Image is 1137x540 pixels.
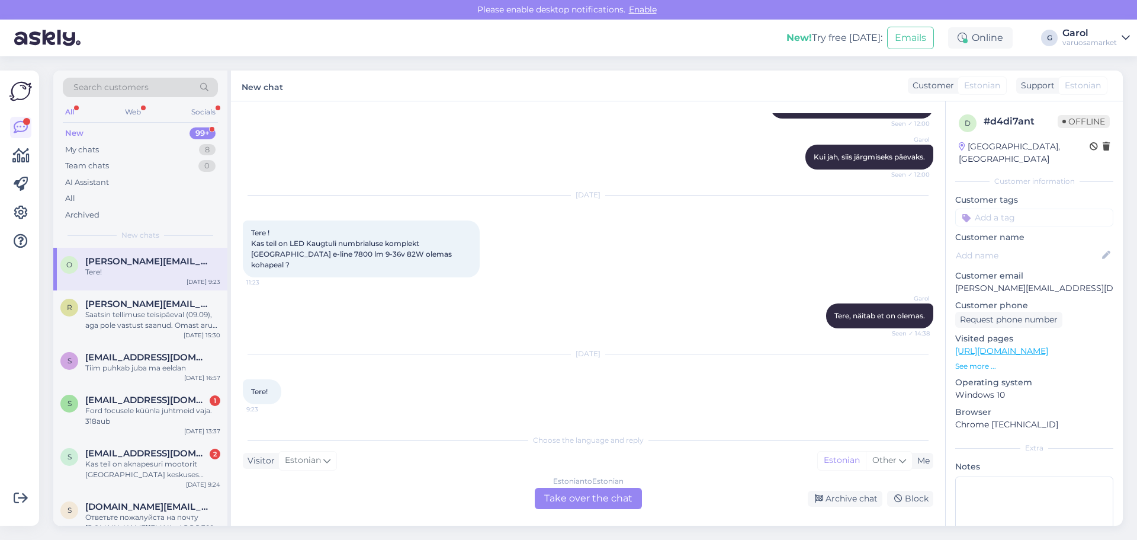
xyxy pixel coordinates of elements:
[186,480,220,489] div: [DATE] 9:24
[123,104,143,120] div: Web
[65,177,109,188] div: AI Assistant
[887,27,934,49] button: Emails
[9,80,32,103] img: Askly Logo
[210,395,220,406] div: 1
[1062,28,1117,38] div: Garol
[85,395,208,405] span: seppelger@gmail.com
[246,405,291,414] span: 9:23
[198,160,216,172] div: 0
[68,506,72,515] span: s
[814,152,925,161] span: Kui jah, siis järgmiseks päevaks.
[85,309,220,331] div: Saatsin tellimuse teisipäeval (09.09), aga pole vastust saanud. Omast arust tegin ka veebipoes hi...
[956,249,1100,262] input: Add name
[955,361,1113,372] p: See more ...
[251,228,454,269] span: Tere ! Kas teil on LED Kaugtuli numbrialuse komplekt [GEOGRAPHIC_DATA] e-line 7800 lm 9-36v 82W o...
[955,376,1113,389] p: Operating system
[955,406,1113,418] p: Browser
[285,454,321,467] span: Estonian
[63,104,76,120] div: All
[984,114,1058,129] div: # d4di7ant
[243,190,933,200] div: [DATE]
[913,455,930,467] div: Me
[85,448,208,459] span: Svenvene06@gmail.com
[85,352,208,363] span: Siseminevabadus@gmail.com
[65,160,109,172] div: Team chats
[85,501,208,512] span: savkor.auto@gmail.com
[85,299,208,309] span: raile.yoshito@milrem.com
[1065,79,1101,92] span: Estonian
[85,512,220,533] div: Ответьте пожалуйста на почту [DOMAIN_NAME][EMAIL_ADDRESS][DOMAIN_NAME]
[553,476,624,487] div: Estonian to Estonian
[955,333,1113,345] p: Visited pages
[65,209,99,221] div: Archived
[955,209,1113,226] input: Add a tag
[242,78,283,94] label: New chat
[625,4,660,15] span: Enable
[955,389,1113,401] p: Windows 10
[955,418,1113,431] p: Chrome [TECHNICAL_ID]
[872,455,897,465] span: Other
[199,144,216,156] div: 8
[808,491,882,507] div: Archive chat
[834,311,925,320] span: Tere, näitab et on olemas.
[885,170,930,179] span: Seen ✓ 12:00
[65,127,83,139] div: New
[535,488,642,509] div: Take over the chat
[85,256,208,267] span: onopa.raido@gmail.com
[68,452,72,461] span: S
[959,140,1090,165] div: [GEOGRAPHIC_DATA], [GEOGRAPHIC_DATA]
[243,349,933,359] div: [DATE]
[68,356,72,365] span: S
[243,455,275,467] div: Visitor
[85,363,220,373] div: Tiim puhkab juba ma eeldan
[885,329,930,338] span: Seen ✓ 14:38
[955,312,1062,328] div: Request phone number
[818,452,866,469] div: Estonian
[1016,79,1055,92] div: Support
[68,399,72,408] span: s
[184,373,220,382] div: [DATE] 16:57
[887,491,933,507] div: Block
[85,459,220,480] div: Kas teil on aknapesuri mootorit [GEOGRAPHIC_DATA] keskuses saadaval? Bmw 520D [DATE] aasta mudelile?
[65,193,75,205] div: All
[1058,115,1110,128] span: Offline
[908,79,954,92] div: Customer
[251,387,268,396] span: Tere!
[67,303,72,312] span: r
[955,346,1048,356] a: [URL][DOMAIN_NAME]
[955,299,1113,312] p: Customer phone
[885,294,930,303] span: Garol
[955,443,1113,453] div: Extra
[786,32,812,43] b: New!
[955,176,1113,187] div: Customer information
[184,427,220,436] div: [DATE] 13:37
[121,230,159,241] span: New chats
[965,119,971,127] span: d
[885,119,930,128] span: Seen ✓ 12:00
[955,461,1113,473] p: Notes
[964,79,1000,92] span: Estonian
[246,278,291,287] span: 11:23
[955,270,1113,282] p: Customer email
[955,194,1113,206] p: Customer tags
[1041,30,1058,46] div: G
[1062,38,1117,47] div: varuosamarket
[66,260,72,269] span: o
[885,135,930,144] span: Garol
[1062,28,1130,47] a: Garolvaruosamarket
[85,405,220,427] div: Ford focusele küünla juhtmeid vaja. 318aub
[955,282,1113,295] p: [PERSON_NAME][EMAIL_ADDRESS][DOMAIN_NAME]
[210,449,220,459] div: 2
[184,331,220,340] div: [DATE] 15:30
[243,435,933,446] div: Choose the language and reply
[73,81,149,94] span: Search customers
[189,127,216,139] div: 99+
[85,267,220,277] div: Tere!
[955,231,1113,244] p: Customer name
[65,144,99,156] div: My chats
[187,277,220,286] div: [DATE] 9:23
[948,27,1013,49] div: Online
[189,104,218,120] div: Socials
[786,31,882,45] div: Try free [DATE]:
